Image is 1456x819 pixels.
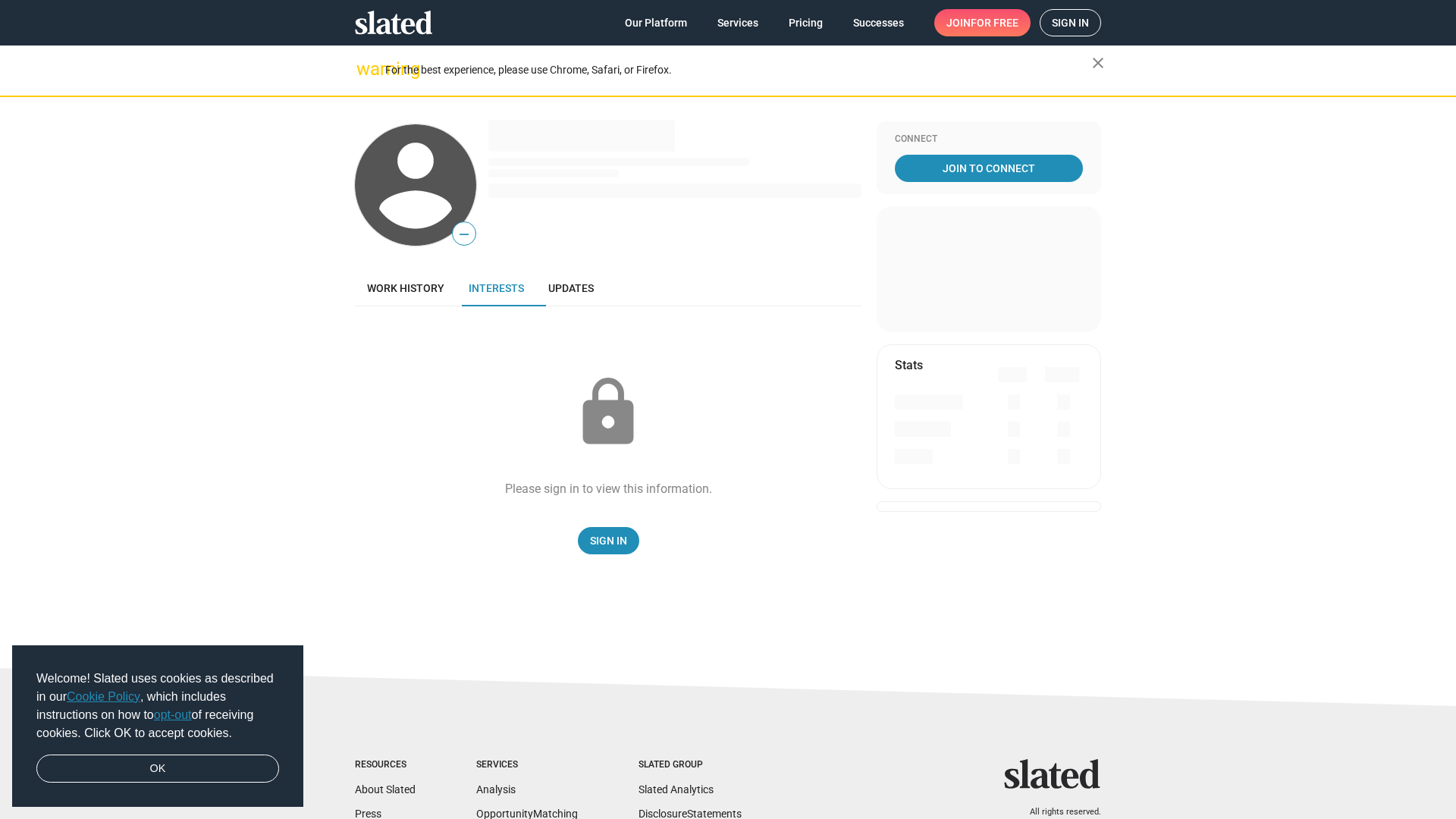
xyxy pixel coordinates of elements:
a: Updates [536,270,606,306]
span: Sign In [590,527,627,554]
span: Successes [853,9,904,36]
span: Services [717,9,758,36]
mat-icon: lock [570,375,646,450]
span: Join To Connect [898,155,1080,182]
mat-card-title: Stats [895,357,923,373]
span: for free [971,9,1018,36]
div: Connect [895,133,1083,146]
div: Resources [355,759,416,771]
a: Work history [355,270,457,306]
a: Sign in [1040,9,1101,36]
div: cookieconsent [12,645,303,808]
a: opt-out [154,708,192,721]
a: dismiss cookie message [36,755,279,783]
span: Sign in [1052,10,1089,36]
span: — [453,224,475,244]
span: Work history [367,282,444,294]
a: Pricing [777,9,835,36]
a: Interests [457,270,536,306]
div: Please sign in to view this information. [505,481,712,497]
a: About Slated [355,783,416,795]
a: Join To Connect [895,155,1083,182]
span: Updates [548,282,594,294]
div: For the best experience, please use Chrome, Safari, or Firefox. [385,60,1092,80]
a: Joinfor free [934,9,1031,36]
mat-icon: warning [356,60,375,78]
span: Pricing [789,9,823,36]
mat-icon: close [1089,54,1107,72]
div: Slated Group [639,759,742,771]
span: Welcome! Slated uses cookies as described in our , which includes instructions on how to of recei... [36,670,279,742]
span: Join [946,9,1018,36]
a: Services [705,9,770,36]
a: Our Platform [613,9,699,36]
div: Services [476,759,578,771]
a: Successes [841,9,916,36]
a: Cookie Policy [67,690,140,703]
a: Analysis [476,783,516,795]
span: Our Platform [625,9,687,36]
a: Sign In [578,527,639,554]
span: Interests [469,282,524,294]
a: Slated Analytics [639,783,714,795]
